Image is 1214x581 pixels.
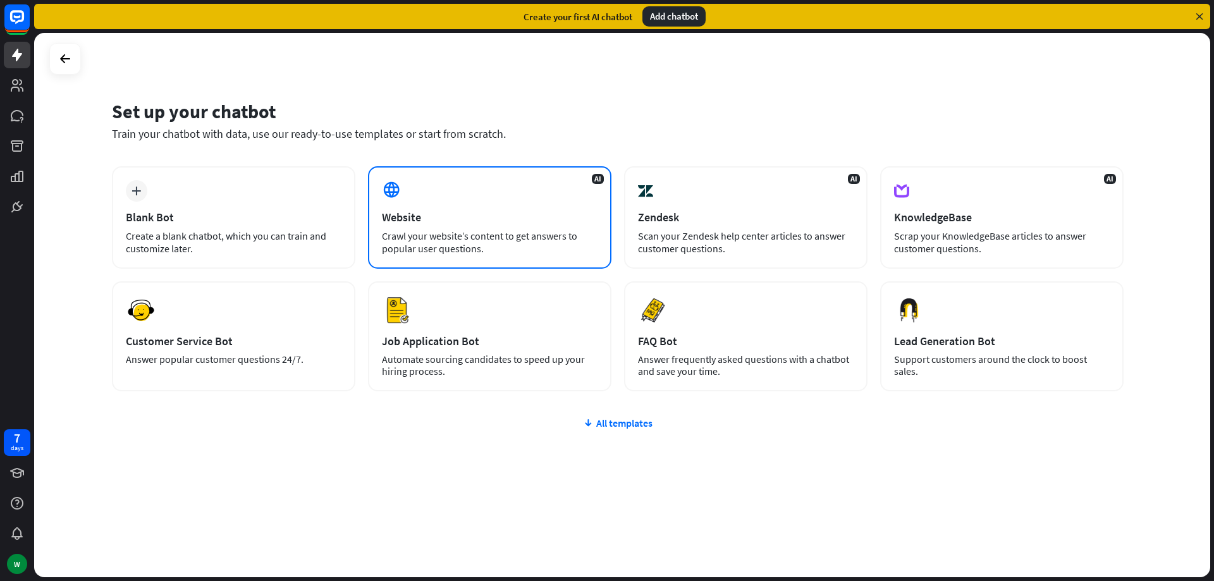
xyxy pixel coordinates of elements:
div: W [7,554,27,574]
div: Zendesk [638,210,854,224]
div: Support customers around the clock to boost sales. [894,353,1110,377]
div: Customer Service Bot [126,334,341,348]
div: Scan your Zendesk help center articles to answer customer questions. [638,229,854,255]
span: AI [592,174,604,184]
div: Train your chatbot with data, use our ready-to-use templates or start from scratch. [112,126,1124,141]
div: All templates [112,417,1124,429]
div: Scrap your KnowledgeBase articles to answer customer questions. [894,229,1110,255]
div: Add chatbot [642,6,706,27]
div: Set up your chatbot [112,99,1124,123]
span: AI [848,174,860,184]
div: Create your first AI chatbot [524,11,632,23]
div: Lead Generation Bot [894,334,1110,348]
div: Answer popular customer questions 24/7. [126,353,341,365]
div: Answer frequently asked questions with a chatbot and save your time. [638,353,854,377]
div: FAQ Bot [638,334,854,348]
div: days [11,444,23,453]
span: AI [1104,174,1116,184]
div: KnowledgeBase [894,210,1110,224]
div: 7 [14,432,20,444]
div: Create a blank chatbot, which you can train and customize later. [126,229,341,255]
div: Job Application Bot [382,334,598,348]
div: Automate sourcing candidates to speed up your hiring process. [382,353,598,377]
i: plus [132,187,141,195]
div: Blank Bot [126,210,341,224]
div: Website [382,210,598,224]
button: Open LiveChat chat widget [10,5,48,43]
div: Crawl your website’s content to get answers to popular user questions. [382,229,598,255]
a: 7 days [4,429,30,456]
